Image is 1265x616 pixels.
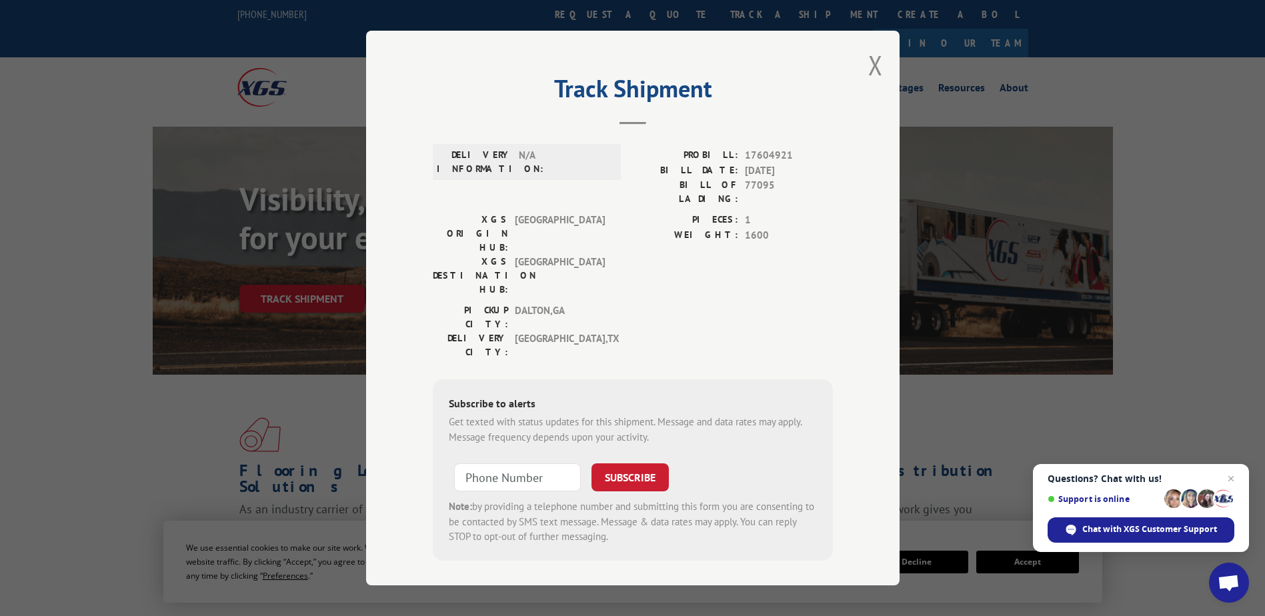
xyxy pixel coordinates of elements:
[449,395,817,415] div: Subscribe to alerts
[1209,563,1249,603] div: Open chat
[633,213,738,228] label: PIECES:
[745,228,833,243] span: 1600
[433,79,833,105] h2: Track Shipment
[515,303,605,331] span: DALTON , GA
[515,255,605,297] span: [GEOGRAPHIC_DATA]
[449,499,817,545] div: by providing a telephone number and submitting this form you are consenting to be contacted by SM...
[633,178,738,206] label: BILL OF LADING:
[449,415,817,445] div: Get texted with status updates for this shipment. Message and data rates may apply. Message frequ...
[454,463,581,491] input: Phone Number
[868,47,883,83] button: Close modal
[433,303,508,331] label: PICKUP CITY:
[633,148,738,163] label: PROBILL:
[449,500,472,513] strong: Note:
[745,163,833,179] span: [DATE]
[1048,473,1234,484] span: Questions? Chat with us!
[437,148,512,176] label: DELIVERY INFORMATION:
[515,213,605,255] span: [GEOGRAPHIC_DATA]
[1082,523,1217,535] span: Chat with XGS Customer Support
[591,463,669,491] button: SUBSCRIBE
[433,213,508,255] label: XGS ORIGIN HUB:
[745,213,833,228] span: 1
[1048,494,1160,504] span: Support is online
[1223,471,1239,487] span: Close chat
[515,331,605,359] span: [GEOGRAPHIC_DATA] , TX
[1048,517,1234,543] div: Chat with XGS Customer Support
[745,178,833,206] span: 77095
[745,148,833,163] span: 17604921
[519,148,609,176] span: N/A
[633,228,738,243] label: WEIGHT:
[433,255,508,297] label: XGS DESTINATION HUB:
[633,163,738,179] label: BILL DATE:
[433,331,508,359] label: DELIVERY CITY:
